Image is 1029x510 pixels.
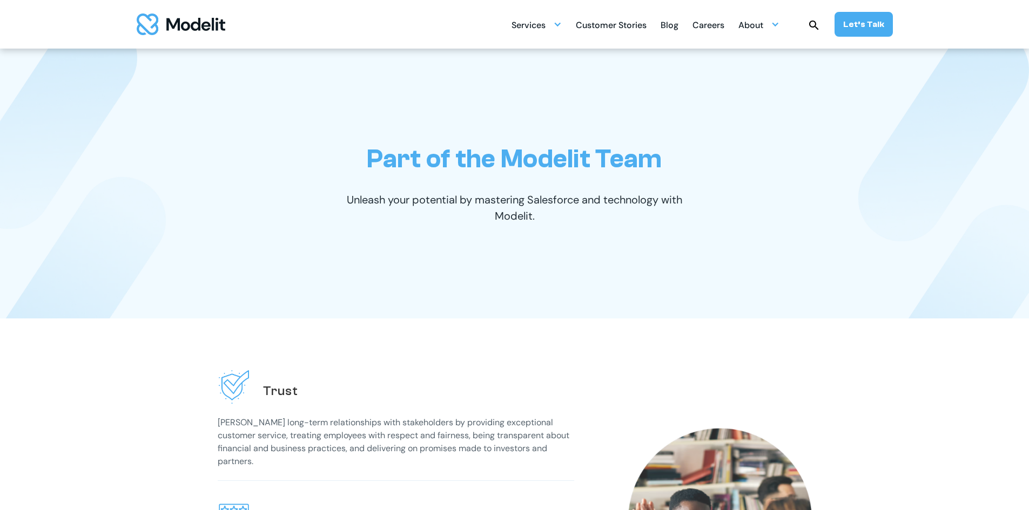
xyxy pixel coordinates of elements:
div: Careers [692,16,724,37]
h1: Part of the Modelit Team [367,144,662,174]
h2: Trust [263,383,298,399]
div: Services [512,14,562,35]
div: Let’s Talk [843,18,884,30]
a: Customer Stories [576,14,647,35]
div: Customer Stories [576,16,647,37]
div: Blog [661,16,678,37]
div: About [738,14,779,35]
a: Blog [661,14,678,35]
p: Unleash your potential by mastering Salesforce and technology with Modelit. [328,192,701,224]
div: Services [512,16,546,37]
a: Careers [692,14,724,35]
a: home [137,13,225,35]
div: About [738,16,763,37]
a: Let’s Talk [835,12,893,37]
img: modelit logo [137,13,225,35]
p: [PERSON_NAME] long-term relationships with stakeholders by providing exceptional customer service... [218,416,574,468]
